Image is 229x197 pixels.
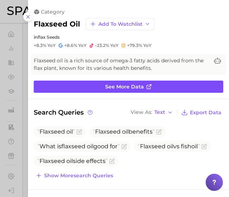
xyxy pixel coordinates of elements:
button: Flag as miscategorized or irrelevant [121,144,127,149]
span: benefits [93,128,155,135]
span: oil [87,143,93,150]
span: Flaxseed [39,128,65,135]
span: flax seeds [38,34,60,40]
span: oil [66,158,73,164]
span: flaxseed [61,143,85,150]
button: Show moresearch queries [34,170,115,181]
span: See more data [105,84,144,90]
button: Add to Watchlist [86,18,154,30]
span: oil [191,143,198,150]
span: -23.2% [95,43,109,48]
button: Flag as miscategorized or irrelevant [156,129,162,135]
span: Flaxseed [39,158,65,164]
span: Export Data [190,110,221,116]
span: +79.3% [127,43,142,48]
span: YoY [110,43,118,48]
span: What is good for [37,143,120,150]
button: View AsText [129,108,175,117]
span: +8.6% [64,43,77,48]
span: YoY [78,43,87,48]
button: Flag as miscategorized or irrelevant [76,129,82,135]
div: in [34,34,223,40]
span: View As [131,110,152,114]
button: Export Data [179,107,223,117]
span: oil [167,143,173,150]
span: YoY [143,43,151,48]
span: side effects [37,158,108,164]
span: vs fish [138,143,200,150]
span: oil [122,128,128,135]
span: Show more search queries [44,173,113,179]
span: Search Queries [34,107,94,117]
span: Flaxseed [95,128,121,135]
span: Flaxseed [140,143,165,150]
button: Flag as miscategorized or irrelevant [201,144,207,149]
span: Flaxseed oil is a rich source of omega-3 fatty acids derived from the flax plant, known for its v... [34,57,209,72]
span: oil [66,128,73,135]
span: YoY [47,43,56,48]
span: category [41,9,65,15]
span: Text [154,110,165,114]
span: +8.3% [34,43,46,48]
span: Add to Watchlist [98,21,142,27]
button: Flag as miscategorized or irrelevant [109,158,115,164]
a: See more data [34,81,223,93]
h2: flaxseed oil [34,20,80,28]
